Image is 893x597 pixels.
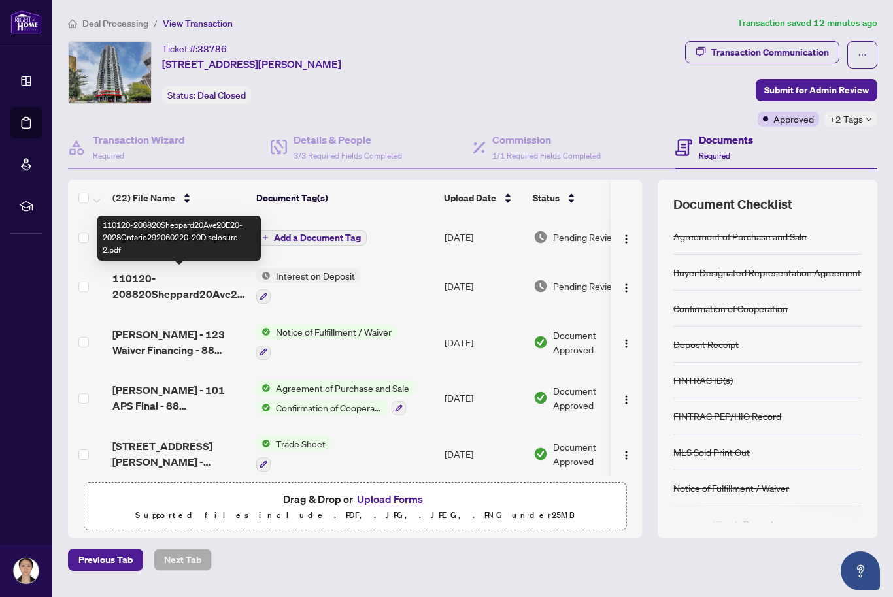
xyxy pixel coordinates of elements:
[256,381,271,395] img: Status Icon
[756,79,877,101] button: Submit for Admin Review
[256,325,397,360] button: Status IconNotice of Fulfillment / Waiver
[197,43,227,55] span: 38786
[533,230,548,244] img: Document Status
[673,409,781,423] div: FINTRAC PEP/HIO Record
[353,491,427,508] button: Upload Forms
[78,549,133,570] span: Previous Tab
[283,491,427,508] span: Drag & Drop or
[866,116,872,123] span: down
[439,258,528,314] td: [DATE]
[274,233,361,242] span: Add a Document Tag
[685,41,839,63] button: Transaction Communication
[68,19,77,28] span: home
[84,483,626,531] span: Drag & Drop orUpload FormsSupported files include .PDF, .JPG, .JPEG, .PNG under25MB
[294,132,402,148] h4: Details & People
[673,337,739,351] div: Deposit Receipt
[616,332,637,353] button: Logo
[711,42,829,63] div: Transaction Communication
[271,400,386,415] span: Confirmation of Cooperation
[621,234,632,244] img: Logo
[262,234,269,241] span: plus
[673,195,792,214] span: Document Checklist
[251,180,439,216] th: Document Tag(s)
[271,325,397,339] span: Notice of Fulfillment / Waiver
[621,395,632,405] img: Logo
[673,301,788,315] div: Confirmation of Cooperation
[97,216,261,261] div: 110120-208820Sheppard20Ave20E20-2028Ontario292060220-20Disclosure 2.pdf
[112,327,246,358] span: [PERSON_NAME] - 123 Waiver Financing - 88 [PERSON_NAME].pdf
[616,276,637,297] button: Logo
[197,89,246,101] span: Deal Closed
[256,381,414,416] button: Status IconAgreement of Purchase and SaleStatus IconConfirmation of Cooperation
[553,279,618,293] span: Pending Review
[673,265,861,280] div: Buyer Designated Representation Agreement
[112,382,246,413] span: [PERSON_NAME] - 101 APS Final - 88 Sheppard_[DATE] 15_40_33 .pdf
[10,10,42,34] img: logo
[162,41,227,56] div: Ticket #:
[256,325,271,339] img: Status Icon
[294,151,402,161] span: 3/3 Required Fields Completed
[492,151,601,161] span: 1/1 Required Fields Completed
[841,551,880,590] button: Open asap
[699,132,753,148] h4: Documents
[673,373,733,387] div: FINTRAC ID(s)
[533,447,548,461] img: Document Status
[533,279,548,293] img: Document Status
[154,16,158,31] li: /
[621,450,632,460] img: Logo
[107,180,251,216] th: (22) File Name
[163,18,233,29] span: View Transaction
[528,180,639,216] th: Status
[673,229,807,244] div: Agreement of Purchase and Sale
[553,440,634,468] span: Document Approved
[621,338,632,349] img: Logo
[256,436,331,472] button: Status IconTrade Sheet
[256,229,367,246] button: Add a Document Tag
[773,112,814,126] span: Approved
[93,132,185,148] h4: Transaction Wizard
[93,151,124,161] span: Required
[439,426,528,482] td: [DATE]
[14,558,39,583] img: Profile Icon
[162,56,341,72] span: [STREET_ADDRESS][PERSON_NAME]
[162,86,251,104] div: Status:
[439,216,528,258] td: [DATE]
[699,151,730,161] span: Required
[256,436,271,451] img: Status Icon
[271,381,414,395] span: Agreement of Purchase and Sale
[533,191,560,205] span: Status
[616,227,637,248] button: Logo
[492,132,601,148] h4: Commission
[439,314,528,370] td: [DATE]
[533,335,548,349] img: Document Status
[439,370,528,427] td: [DATE]
[82,18,148,29] span: Deal Processing
[271,436,331,451] span: Trade Sheet
[616,444,637,464] button: Logo
[112,191,175,205] span: (22) File Name
[764,80,869,101] span: Submit for Admin Review
[256,268,360,304] button: Status IconInterest on Deposit
[737,16,877,31] article: Transaction saved 12 minutes ago
[256,230,367,246] button: Add a Document Tag
[830,112,863,127] span: +2 Tags
[68,549,143,571] button: Previous Tab
[112,438,246,470] span: [STREET_ADDRESS][PERSON_NAME] - REVISED TS.pdf
[256,400,271,415] img: Status Icon
[92,508,618,523] p: Supported files include .PDF, .JPG, .JPEG, .PNG under 25 MB
[673,481,789,495] div: Notice of Fulfillment / Waiver
[271,268,360,283] span: Interest on Deposit
[444,191,496,205] span: Upload Date
[439,180,528,216] th: Upload Date
[553,230,618,244] span: Pending Review
[533,391,548,405] img: Document Status
[154,549,212,571] button: Next Tab
[621,283,632,293] img: Logo
[673,445,750,459] div: MLS Sold Print Out
[69,42,151,103] img: IMG-C12074305_1.jpg
[553,383,634,412] span: Document Approved
[553,328,634,357] span: Document Approved
[858,50,867,59] span: ellipsis
[112,270,246,302] span: 110120-208820Sheppard20Ave20E20-2028Ontario292060220-20Disclosure 2.pdf
[616,387,637,408] button: Logo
